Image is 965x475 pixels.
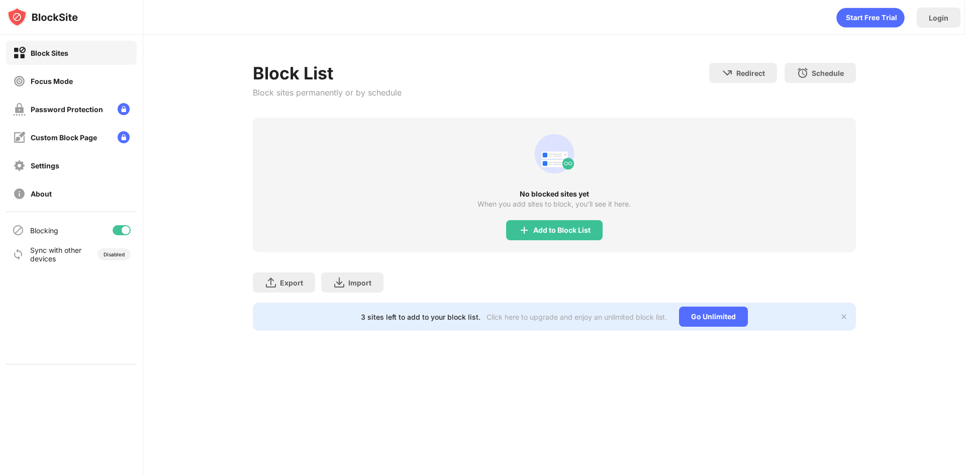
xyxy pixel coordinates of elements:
div: Sync with other devices [30,246,82,263]
div: Custom Block Page [31,133,97,142]
img: block-on.svg [13,47,26,59]
div: Import [348,278,371,287]
img: sync-icon.svg [12,248,24,260]
div: Block sites permanently or by schedule [253,87,402,98]
div: No blocked sites yet [253,190,856,198]
div: When you add sites to block, you’ll see it here. [477,200,631,208]
div: animation [836,8,905,28]
div: About [31,189,52,198]
div: Go Unlimited [679,307,748,327]
div: Block Sites [31,49,68,57]
div: Block List [253,63,402,83]
div: Focus Mode [31,77,73,85]
div: Schedule [812,69,844,77]
img: password-protection-off.svg [13,103,26,116]
div: animation [530,130,578,178]
img: customize-block-page-off.svg [13,131,26,144]
img: logo-blocksite.svg [7,7,78,27]
img: focus-off.svg [13,75,26,87]
img: blocking-icon.svg [12,224,24,236]
div: Export [280,278,303,287]
div: Password Protection [31,105,103,114]
img: x-button.svg [840,313,848,321]
div: Settings [31,161,59,170]
img: lock-menu.svg [118,131,130,143]
img: settings-off.svg [13,159,26,172]
div: Add to Block List [533,226,591,234]
div: Blocking [30,226,58,235]
div: Login [929,14,948,22]
img: about-off.svg [13,187,26,200]
div: Redirect [736,69,765,77]
div: Click here to upgrade and enjoy an unlimited block list. [487,313,667,321]
img: lock-menu.svg [118,103,130,115]
div: 3 sites left to add to your block list. [361,313,480,321]
div: Disabled [104,251,125,257]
